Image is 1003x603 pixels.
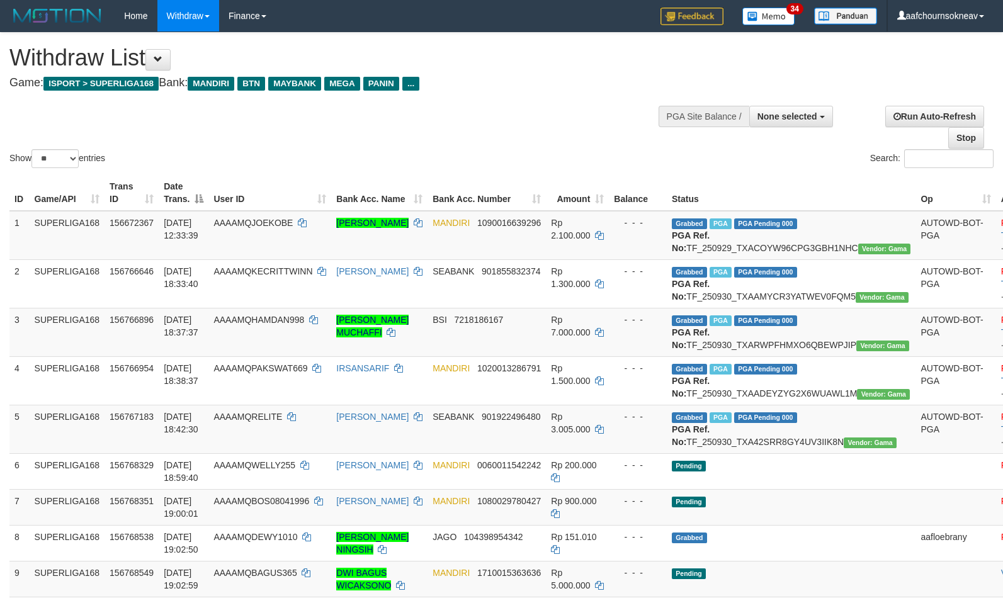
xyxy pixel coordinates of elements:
[213,315,304,325] span: AAAAMQHAMDAN998
[336,496,409,506] a: [PERSON_NAME]
[402,77,419,91] span: ...
[915,175,995,211] th: Op: activate to sort column ascending
[433,266,474,276] span: SEABANK
[856,341,909,351] span: Vendor URL: https://trx31.1velocity.biz
[734,267,797,278] span: PGA Pending
[213,460,295,470] span: AAAAMQWELLY255
[363,77,399,91] span: PANIN
[30,211,105,260] td: SUPERLIGA168
[110,412,154,422] span: 156767183
[9,6,105,25] img: MOTION_logo.png
[213,496,309,506] span: AAAAMQBOS08041996
[268,77,321,91] span: MAYBANK
[433,496,470,506] span: MANDIRI
[30,308,105,356] td: SUPERLIGA168
[659,106,749,127] div: PGA Site Balance /
[164,496,198,519] span: [DATE] 19:00:01
[110,315,154,325] span: 156766896
[551,363,590,386] span: Rp 1.500.000
[551,218,590,240] span: Rp 2.100.000
[742,8,795,25] img: Button%20Memo.svg
[477,363,541,373] span: Copy 1020013286791 to clipboard
[164,315,198,337] span: [DATE] 18:37:37
[30,356,105,405] td: SUPERLIGA168
[237,77,265,91] span: BTN
[433,460,470,470] span: MANDIRI
[614,313,662,326] div: - - -
[213,412,282,422] span: AAAAMQRELITE
[110,532,154,542] span: 156768538
[9,149,105,168] label: Show entries
[734,218,797,229] span: PGA Pending
[9,489,30,525] td: 7
[9,308,30,356] td: 3
[710,267,732,278] span: Marked by aafheankoy
[433,218,470,228] span: MANDIRI
[110,266,154,276] span: 156766646
[213,532,297,542] span: AAAAMQDEWY1010
[672,376,710,398] b: PGA Ref. No:
[672,230,710,253] b: PGA Ref. No:
[336,460,409,470] a: [PERSON_NAME]
[667,211,915,260] td: TF_250929_TXACOYW96CPG3GBH1NHC
[915,259,995,308] td: AUTOWD-BOT-PGA
[30,525,105,561] td: SUPERLIGA168
[551,568,590,590] span: Rp 5.000.000
[672,315,707,326] span: Grabbed
[870,149,994,168] label: Search:
[30,489,105,525] td: SUPERLIGA168
[428,175,546,211] th: Bank Acc. Number: activate to sort column ascending
[757,111,817,121] span: None selected
[885,106,984,127] a: Run Auto-Refresh
[660,8,723,25] img: Feedback.jpg
[614,459,662,471] div: - - -
[546,175,609,211] th: Amount: activate to sort column ascending
[213,568,297,578] span: AAAAMQBAGUS365
[710,315,732,326] span: Marked by aafsengchandara
[30,453,105,489] td: SUPERLIGA168
[915,211,995,260] td: AUTOWD-BOT-PGA
[336,568,391,590] a: DWI BAGUS WICAKSONO
[551,266,590,289] span: Rp 1.300.000
[614,495,662,507] div: - - -
[30,405,105,453] td: SUPERLIGA168
[672,218,707,229] span: Grabbed
[948,127,984,149] a: Stop
[433,315,447,325] span: BSI
[213,363,307,373] span: AAAAMQPAKSWAT669
[482,266,540,276] span: Copy 901855832374 to clipboard
[9,453,30,489] td: 6
[710,412,732,423] span: Marked by aafheankoy
[672,327,710,350] b: PGA Ref. No:
[551,496,596,506] span: Rp 900.000
[672,461,706,471] span: Pending
[336,218,409,228] a: [PERSON_NAME]
[336,266,409,276] a: [PERSON_NAME]
[9,211,30,260] td: 1
[433,568,470,578] span: MANDIRI
[614,410,662,423] div: - - -
[105,175,159,211] th: Trans ID: activate to sort column ascending
[9,356,30,405] td: 4
[915,356,995,405] td: AUTOWD-BOT-PGA
[858,244,911,254] span: Vendor URL: https://trx31.1velocity.biz
[164,460,198,483] span: [DATE] 18:59:40
[904,149,994,168] input: Search:
[857,389,910,400] span: Vendor URL: https://trx31.1velocity.biz
[9,405,30,453] td: 5
[433,363,470,373] span: MANDIRI
[551,460,596,470] span: Rp 200.000
[667,405,915,453] td: TF_250930_TXA42SRR8GY4UV3IIK8N
[164,218,198,240] span: [DATE] 12:33:39
[30,561,105,597] td: SUPERLIGA168
[672,267,707,278] span: Grabbed
[30,175,105,211] th: Game/API: activate to sort column ascending
[551,412,590,434] span: Rp 3.005.000
[9,175,30,211] th: ID
[614,531,662,543] div: - - -
[110,460,154,470] span: 156768329
[672,533,707,543] span: Grabbed
[734,412,797,423] span: PGA Pending
[614,265,662,278] div: - - -
[110,363,154,373] span: 156766954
